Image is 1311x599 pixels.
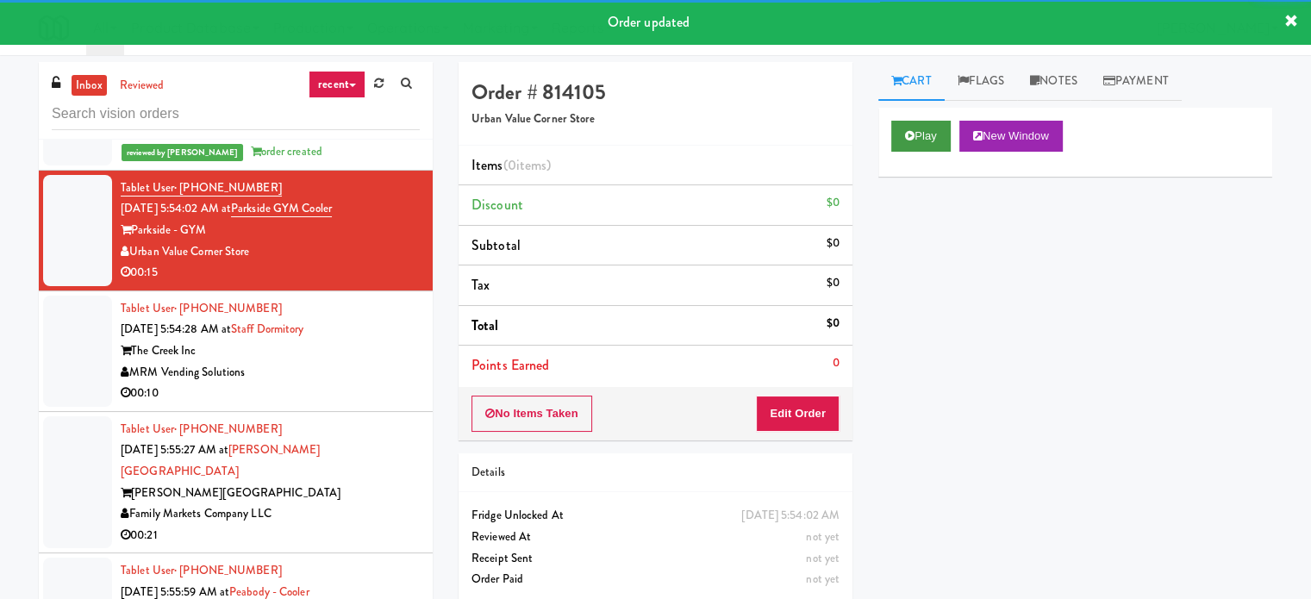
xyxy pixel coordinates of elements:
[121,421,282,437] a: Tablet User· [PHONE_NUMBER]
[121,483,420,504] div: [PERSON_NAME][GEOGRAPHIC_DATA]
[503,155,552,175] span: (0 )
[231,200,332,217] a: Parkside GYM Cooler
[121,179,282,197] a: Tablet User· [PHONE_NUMBER]
[39,412,433,554] li: Tablet User· [PHONE_NUMBER][DATE] 5:55:27 AM at[PERSON_NAME][GEOGRAPHIC_DATA][PERSON_NAME][GEOGRA...
[121,383,420,404] div: 00:10
[945,62,1018,101] a: Flags
[471,113,840,126] h5: Urban Value Corner Store
[1017,62,1090,101] a: Notes
[121,300,282,316] a: Tablet User· [PHONE_NUMBER]
[39,171,433,291] li: Tablet User· [PHONE_NUMBER][DATE] 5:54:02 AM atParkside GYM CoolerParkside - GYMUrban Value Corne...
[471,315,499,335] span: Total
[72,75,107,97] a: inbox
[251,143,322,159] span: order created
[174,300,282,316] span: · [PHONE_NUMBER]
[827,233,840,254] div: $0
[115,75,169,97] a: reviewed
[516,155,547,175] ng-pluralize: items
[806,550,840,566] span: not yet
[52,98,420,130] input: Search vision orders
[959,121,1063,152] button: New Window
[121,503,420,525] div: Family Markets Company LLC
[471,569,840,590] div: Order Paid
[806,571,840,587] span: not yet
[756,396,840,432] button: Edit Order
[471,155,551,175] span: Items
[121,362,420,384] div: MRM Vending Solutions
[608,12,690,32] span: Order updated
[471,527,840,548] div: Reviewed At
[471,235,521,255] span: Subtotal
[121,241,420,263] div: Urban Value Corner Store
[741,505,840,527] div: [DATE] 5:54:02 AM
[827,192,840,214] div: $0
[827,313,840,334] div: $0
[309,71,365,98] a: recent
[471,462,840,484] div: Details
[891,121,951,152] button: Play
[121,220,420,241] div: Parkside - GYM
[121,321,231,337] span: [DATE] 5:54:28 AM at
[471,505,840,527] div: Fridge Unlocked At
[471,355,549,375] span: Points Earned
[174,421,282,437] span: · [PHONE_NUMBER]
[471,81,840,103] h4: Order # 814105
[833,353,840,374] div: 0
[827,272,840,294] div: $0
[471,275,490,295] span: Tax
[471,195,523,215] span: Discount
[174,562,282,578] span: · [PHONE_NUMBER]
[121,562,282,578] a: Tablet User· [PHONE_NUMBER]
[39,291,433,412] li: Tablet User· [PHONE_NUMBER][DATE] 5:54:28 AM atStaff DormitoryThe Creek IncMRM Vending Solutions0...
[1090,62,1182,101] a: Payment
[122,144,243,161] span: reviewed by [PERSON_NAME]
[231,321,304,337] a: Staff Dormitory
[471,396,592,432] button: No Items Taken
[121,262,420,284] div: 00:15
[121,340,420,362] div: The Creek Inc
[878,62,945,101] a: Cart
[174,179,282,196] span: · [PHONE_NUMBER]
[121,441,228,458] span: [DATE] 5:55:27 AM at
[121,525,420,546] div: 00:21
[121,200,231,216] span: [DATE] 5:54:02 AM at
[806,528,840,545] span: not yet
[471,548,840,570] div: Receipt Sent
